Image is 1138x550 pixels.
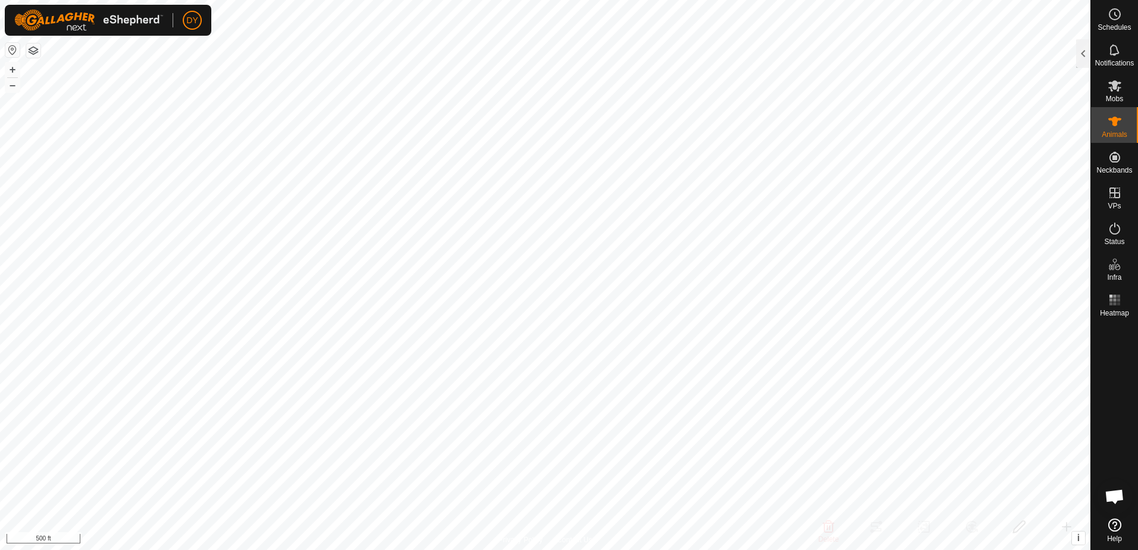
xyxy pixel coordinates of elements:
span: DY [186,14,198,27]
button: – [5,78,20,92]
span: VPs [1108,202,1121,210]
span: Schedules [1098,24,1131,31]
span: Status [1104,238,1124,245]
div: Open chat [1097,479,1133,514]
span: Neckbands [1096,167,1132,174]
span: Heatmap [1100,310,1129,317]
span: i [1077,533,1080,543]
button: Map Layers [26,43,40,58]
span: Help [1107,535,1122,542]
button: + [5,62,20,77]
span: Animals [1102,131,1127,138]
img: Gallagher Logo [14,10,163,31]
span: Notifications [1095,60,1134,67]
a: Privacy Policy [498,535,543,545]
a: Help [1091,514,1138,547]
span: Mobs [1106,95,1123,102]
a: Contact Us [557,535,592,545]
button: i [1072,532,1085,545]
span: Infra [1107,274,1121,281]
button: Reset Map [5,43,20,57]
